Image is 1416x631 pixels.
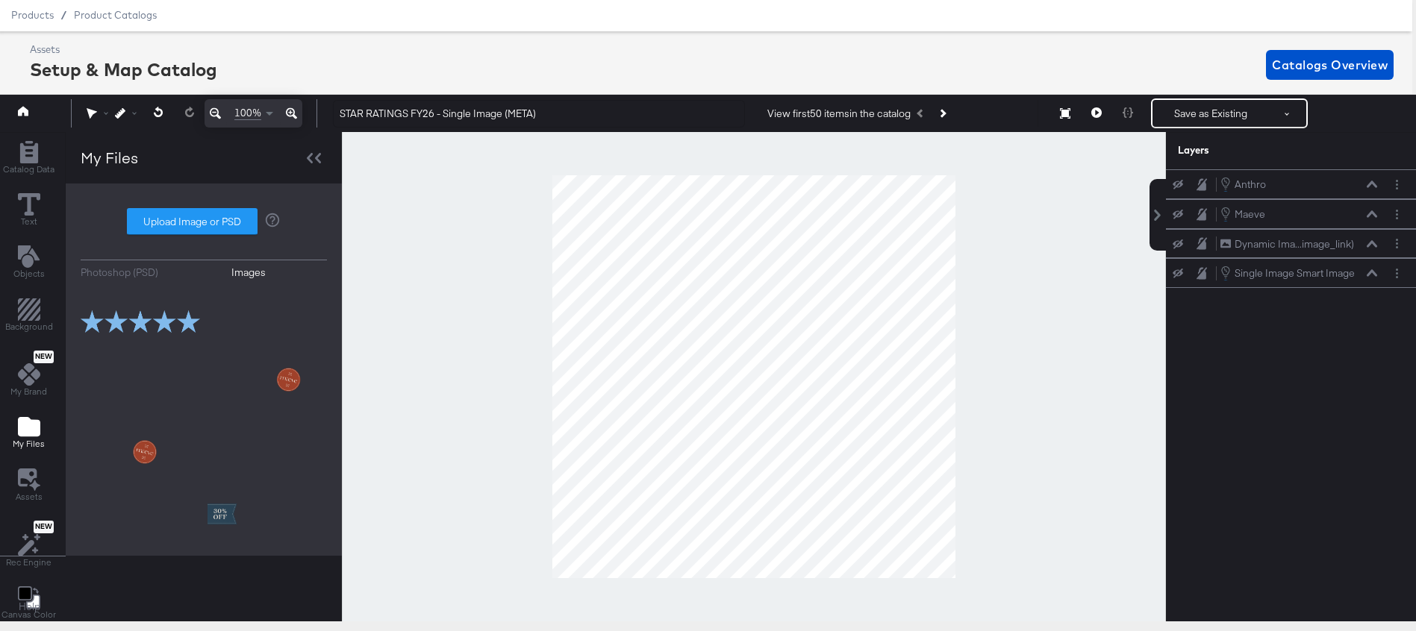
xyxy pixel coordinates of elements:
[34,522,54,532] span: New
[7,464,52,507] button: Assets
[1166,258,1416,288] div: Single Image Smart ImageLayer Options
[231,266,328,280] button: Images
[4,412,54,454] button: Add Files
[1389,236,1405,251] button: Layer Options
[1220,176,1267,192] button: Anthro
[13,438,45,450] span: My Files
[1389,177,1405,192] button: Layer Options
[30,57,217,82] div: Setup & Map Catalog
[1389,266,1405,281] button: Layer Options
[10,386,47,398] span: My Brand
[1220,236,1355,252] button: Dynamic Ima...image_link)
[1235,237,1354,251] div: Dynamic Ima...image_link)
[11,9,54,21] span: Products
[1220,265,1356,281] button: Single Image Smart Image
[54,9,74,21] span: /
[1166,169,1416,199] div: AnthroLayer Options
[5,321,53,333] span: Background
[1235,178,1266,192] div: Anthro
[9,190,49,233] button: Text
[74,9,157,21] a: Product Catalogs
[19,600,40,614] a: Help
[1,347,56,402] button: NewMy Brand
[231,266,266,280] div: Images
[81,266,220,280] button: Photoshop (PSD)
[932,100,952,127] button: Next Product
[81,266,158,280] div: Photoshop (PSD)
[1389,207,1405,222] button: Layer Options
[3,163,54,175] span: Catalog Data
[1178,143,1330,157] div: Layers
[21,216,37,227] span: Text
[1153,100,1269,127] button: Save as Existing
[1235,207,1265,222] div: Maeve
[34,352,54,362] span: New
[1235,266,1355,280] div: Single Image Smart Image
[16,491,43,503] span: Assets
[1266,50,1394,80] button: Catalogs Overview
[6,556,52,568] span: Rec Engine
[4,242,54,285] button: Add Text
[1166,229,1416,258] div: Dynamic Ima...image_link)Layer Options
[1,609,56,621] span: Canvas Color
[1272,54,1388,75] span: Catalogs Overview
[13,268,45,280] span: Objects
[8,594,51,621] button: Help
[81,147,138,169] div: My Files
[1220,206,1266,222] button: Maeve
[30,43,217,57] div: Assets
[1166,199,1416,229] div: MaeveLayer Options
[234,106,261,120] span: 100%
[767,107,911,121] div: View first 50 items in the catalog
